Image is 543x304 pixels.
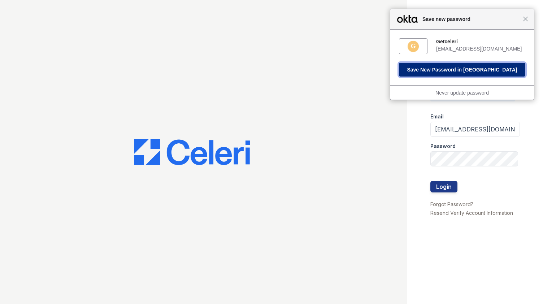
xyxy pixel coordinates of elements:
div: [EMAIL_ADDRESS][DOMAIN_NAME] [436,45,525,52]
button: Save New Password in [GEOGRAPHIC_DATA] [399,63,525,77]
img: fs0154j4zpbzSkrgV0x8 [407,40,420,53]
label: Email [430,113,444,120]
span: Save new password [419,15,523,23]
button: Login [430,181,457,192]
span: Close [523,16,528,22]
a: Never update password [435,90,489,96]
label: Password [430,143,456,150]
a: Resend Verify Account Information [430,210,513,216]
img: CE_Logo_Blue-a8612792a0a2168367f1c8372b55b34899dd931a85d93a1a3d3e32e68fde9ad4.png [134,139,250,165]
a: Forgot Password? [430,201,473,207]
div: Getceleri [436,38,525,45]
